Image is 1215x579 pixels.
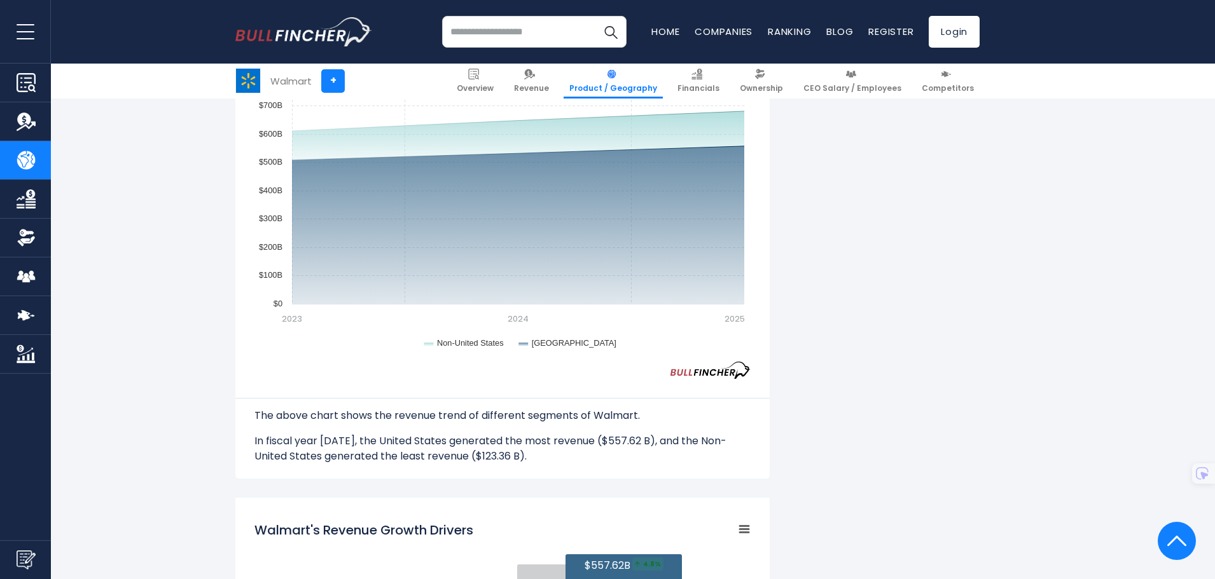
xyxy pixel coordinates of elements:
[695,25,753,38] a: Companies
[595,16,627,48] button: Search
[798,64,907,99] a: CEO Salary / Employees
[672,64,725,99] a: Financials
[254,433,751,464] p: In fiscal year [DATE], the United States generated the most revenue ($557.62 B), and the Non-Unit...
[259,242,282,252] text: $200B
[929,16,980,48] a: Login
[259,270,282,280] text: $100B
[254,44,751,362] svg: Walmart's Regions Revenue Trend
[236,69,260,93] img: WMT logo
[532,338,616,348] text: [GEOGRAPHIC_DATA]
[725,313,745,325] text: 2025
[508,64,555,99] a: Revenue
[585,557,665,573] span: $557.62B
[259,157,282,167] text: $500B
[259,129,282,139] text: $600B
[916,64,980,99] a: Competitors
[508,313,529,325] text: 2024
[451,64,499,99] a: Overview
[254,408,751,423] p: The above chart shows the revenue trend of different segments of Walmart.
[17,228,36,247] img: Ownership
[768,25,811,38] a: Ranking
[457,83,494,93] span: Overview
[803,83,901,93] span: CEO Salary / Employees
[259,214,282,223] text: $300B
[282,313,302,325] text: 2023
[254,521,473,540] h2: Walmart's Revenue Growth Drivers
[235,17,372,46] img: bullfincher logo
[868,25,913,38] a: Register
[259,186,282,195] text: $400B
[270,74,312,88] div: Walmart
[235,17,372,46] a: Go to homepage
[437,338,504,348] text: Non-United States
[274,299,282,308] text: $0
[740,83,783,93] span: Ownership
[321,69,345,93] a: +
[922,83,974,93] span: Competitors
[632,557,663,571] span: 4.8%
[734,64,789,99] a: Ownership
[564,64,663,99] a: Product / Geography
[826,25,853,38] a: Blog
[514,83,549,93] span: Revenue
[569,83,657,93] span: Product / Geography
[259,100,282,110] text: $700B
[677,83,719,93] span: Financials
[651,25,679,38] a: Home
